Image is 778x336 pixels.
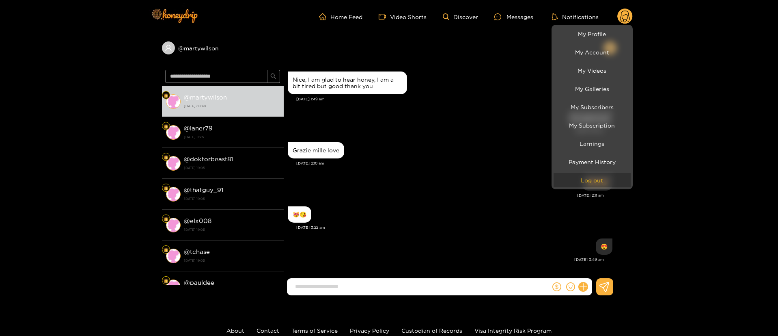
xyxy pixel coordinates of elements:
[554,27,631,41] a: My Profile
[554,45,631,59] a: My Account
[554,82,631,96] a: My Galleries
[554,63,631,78] a: My Videos
[554,118,631,132] a: My Subscription
[554,137,631,151] a: Earnings
[554,100,631,114] a: My Subscribers
[554,155,631,169] a: Payment History
[554,173,631,187] button: Log out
